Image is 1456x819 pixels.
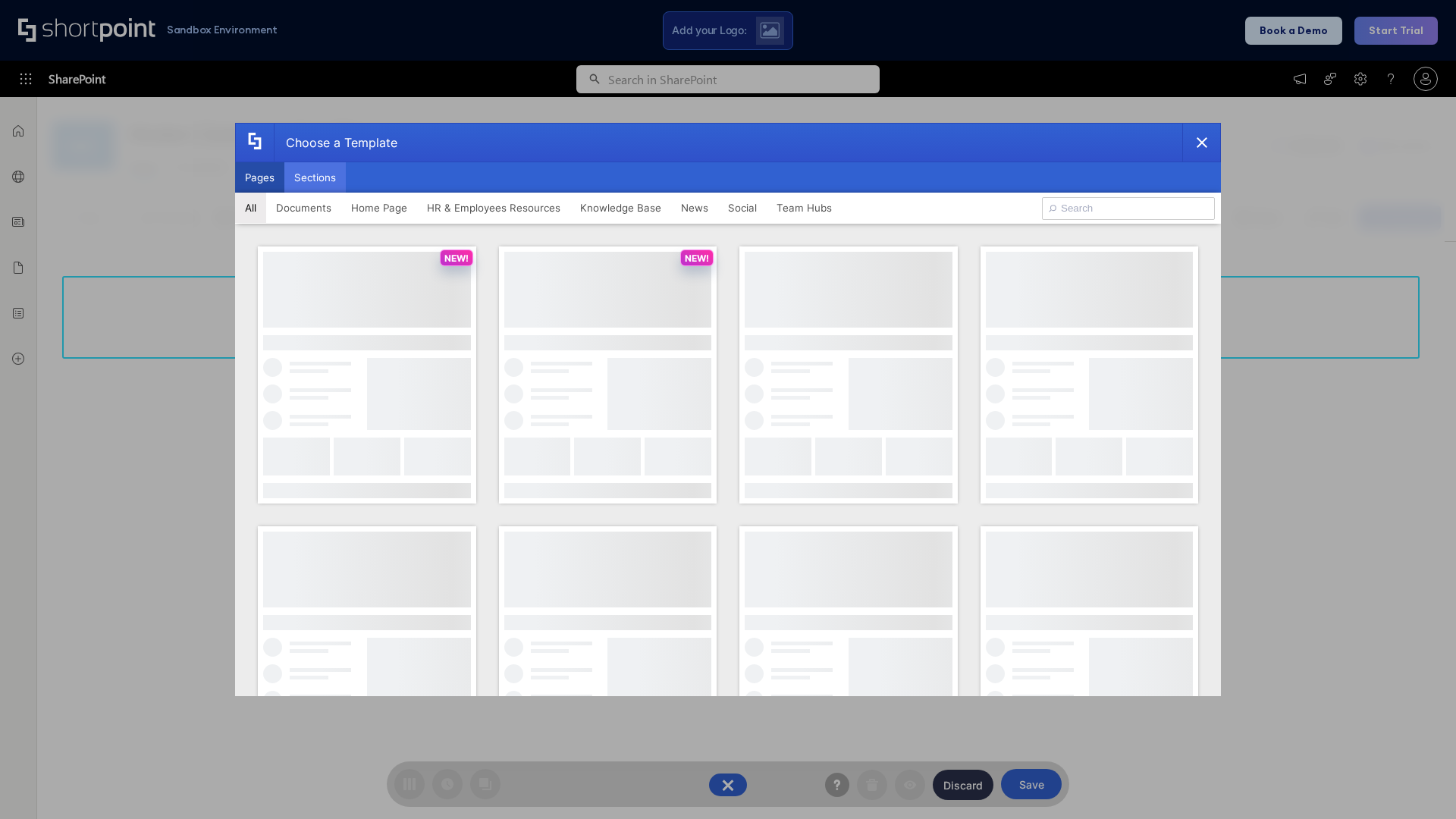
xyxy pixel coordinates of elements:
button: Documents [266,193,341,223]
iframe: Chat Widget [1380,746,1456,819]
button: Home Page [341,193,417,223]
button: Team Hubs [767,193,842,223]
input: Search [1042,197,1215,220]
div: Choose a Template [274,124,397,162]
button: Social [718,193,767,223]
button: Pages [235,162,284,193]
button: HR & Employees Resources [417,193,570,223]
p: NEW! [444,253,469,264]
button: Sections [284,162,346,193]
div: template selector [235,123,1221,696]
button: Knowledge Base [570,193,671,223]
button: All [235,193,266,223]
p: NEW! [685,253,709,264]
button: News [671,193,718,223]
